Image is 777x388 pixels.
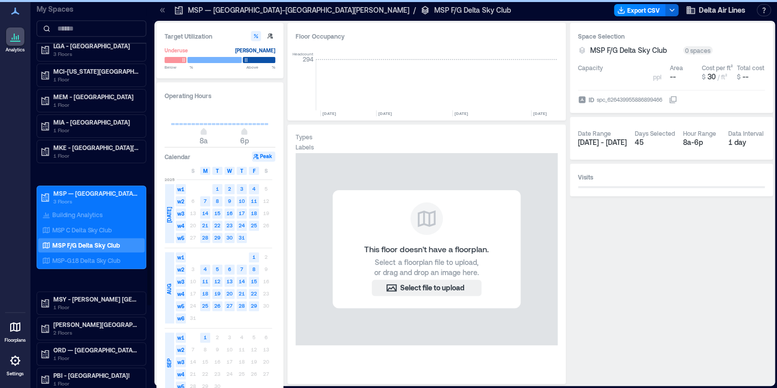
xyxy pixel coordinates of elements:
text: 15 [214,210,220,216]
span: [DATE] - [DATE] [578,138,627,146]
span: S [191,167,195,175]
span: Delta Air Lines [699,5,746,15]
text: [DATE] [533,111,547,116]
div: Area [670,64,683,72]
button: Select file to upload [372,280,481,296]
p: 1 Floor [53,126,139,134]
text: 26 [214,303,220,309]
text: 7 [240,266,243,272]
text: [DATE] [322,111,336,116]
p: MEM - [GEOGRAPHIC_DATA] [53,93,139,101]
text: 28 [202,234,208,241]
p: [PERSON_NAME][GEOGRAPHIC_DATA] [53,320,139,329]
p: MSP F/G Delta Sky Club [434,5,511,15]
text: 18 [251,210,257,216]
div: 45 [635,137,675,147]
span: $ [702,73,705,80]
div: Days Selected [635,129,675,137]
span: w1 [176,252,186,262]
h3: Space Selection [578,31,765,41]
text: 22 [251,290,257,296]
button: $ 30 / ft² [702,72,733,82]
p: MKE - [GEOGRAPHIC_DATA][PERSON_NAME] [53,143,139,152]
div: Hour Range [683,129,716,137]
text: 4 [252,186,255,192]
h3: Target Utilization [165,31,275,41]
text: 20 [226,290,233,296]
div: 0 spaces [683,46,713,54]
span: -- [742,72,749,81]
span: ppl [653,73,662,81]
span: / ft² [718,73,727,80]
h3: Visits [578,172,765,182]
span: w2 [176,345,186,355]
text: 11 [202,278,208,284]
text: 23 [226,222,233,228]
span: w2 [176,196,186,206]
h3: Operating Hours [165,91,275,101]
span: 8a [200,136,208,145]
p: 1 Floor [53,354,139,362]
text: 1 [216,186,219,192]
text: 5 [216,266,219,272]
span: w5 [176,301,186,311]
text: 24 [239,222,245,228]
p: MSY - [PERSON_NAME] [GEOGRAPHIC_DATA] [53,295,139,303]
text: 14 [202,210,208,216]
a: Analytics [3,24,28,56]
text: 13 [226,278,233,284]
text: 31 [239,234,245,241]
p: / [413,5,416,15]
p: 1 Floor [53,101,139,109]
text: 4 [204,266,207,272]
p: ORD — [GEOGRAPHIC_DATA][PERSON_NAME] [53,346,139,354]
span: w4 [176,369,186,379]
button: Peak [252,152,275,162]
a: Floorplans [2,315,29,346]
text: 29 [251,303,257,309]
p: 1 Floor [53,75,139,83]
text: 2 [228,186,231,192]
p: 1 Floor [53,303,139,311]
text: 19 [214,290,220,296]
text: 21 [202,222,208,228]
div: 8a - 6p [683,137,720,147]
text: 12 [214,278,220,284]
span: This floor doesn't have a floorplan. [364,243,489,255]
div: spc_626439955886899466 [596,95,663,105]
text: 17 [239,210,245,216]
text: 11 [251,198,257,204]
p: MSP C Delta Sky Club [52,226,112,234]
text: 18 [202,290,208,296]
text: 14 [239,278,245,284]
p: MSP F/G Delta Sky Club [52,241,120,249]
span: W [227,167,232,175]
span: w4 [176,221,186,231]
p: 3 Floors [53,50,139,58]
text: 29 [214,234,220,241]
span: T [240,167,243,175]
p: MCI-[US_STATE][GEOGRAPHIC_DATA] [53,67,139,75]
p: Settings [7,371,24,377]
div: Data Interval [728,129,764,137]
div: Types [296,133,312,141]
span: S [265,167,268,175]
span: w4 [176,289,186,299]
text: 28 [239,303,245,309]
button: MSP F/G Delta Sky Club [590,45,679,55]
span: AUG [165,284,173,294]
text: 22 [214,222,220,228]
p: MSP-G18 Delta Sky Club [52,256,120,264]
span: w3 [176,277,186,287]
text: 1 [204,334,207,340]
text: 7 [204,198,207,204]
text: 16 [226,210,233,216]
div: Floor Occupancy [296,31,558,41]
span: w5 [176,233,186,243]
span: SEP [165,359,173,368]
text: 8 [252,266,255,272]
div: Capacity [578,64,603,72]
span: Above % [246,64,275,70]
p: 1 Floor [53,379,139,387]
text: 25 [251,222,257,228]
